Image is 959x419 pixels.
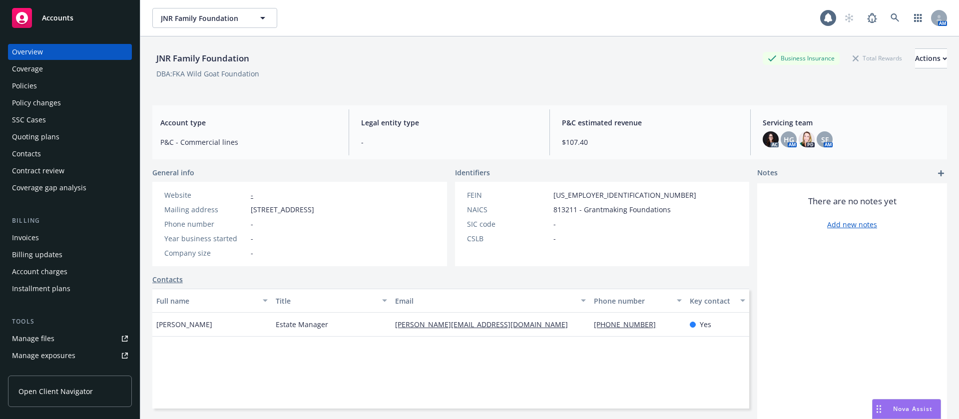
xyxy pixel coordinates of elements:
[8,216,132,226] div: Billing
[361,137,537,147] span: -
[885,8,905,28] a: Search
[8,163,132,179] a: Contract review
[160,117,337,128] span: Account type
[8,281,132,297] a: Installment plans
[700,319,711,330] span: Yes
[251,190,253,200] a: -
[251,219,253,229] span: -
[872,399,941,419] button: Nova Assist
[251,233,253,244] span: -
[915,49,947,68] div: Actions
[808,195,897,207] span: There are no notes yet
[12,365,77,381] div: Manage certificates
[8,348,132,364] a: Manage exposures
[251,248,253,258] span: -
[8,317,132,327] div: Tools
[908,8,928,28] a: Switch app
[12,230,39,246] div: Invoices
[8,180,132,196] a: Coverage gap analysis
[164,190,247,200] div: Website
[12,61,43,77] div: Coverage
[467,204,549,215] div: NAICS
[590,289,685,313] button: Phone number
[862,8,882,28] a: Report a Bug
[161,13,247,23] span: JNR Family Foundation
[12,247,62,263] div: Billing updates
[8,365,132,381] a: Manage certificates
[763,117,939,128] span: Servicing team
[12,264,67,280] div: Account charges
[361,117,537,128] span: Legal entity type
[395,296,575,306] div: Email
[12,44,43,60] div: Overview
[12,281,70,297] div: Installment plans
[8,129,132,145] a: Quoting plans
[156,319,212,330] span: [PERSON_NAME]
[164,204,247,215] div: Mailing address
[164,219,247,229] div: Phone number
[164,233,247,244] div: Year business started
[156,68,259,79] div: DBA: FKA Wild Goat Foundation
[276,319,328,330] span: Estate Manager
[12,331,54,347] div: Manage files
[152,289,272,313] button: Full name
[935,167,947,179] a: add
[8,247,132,263] a: Billing updates
[152,274,183,285] a: Contacts
[8,230,132,246] a: Invoices
[152,167,194,178] span: General info
[164,248,247,258] div: Company size
[160,137,337,147] span: P&C - Commercial lines
[553,233,556,244] span: -
[8,4,132,32] a: Accounts
[12,146,41,162] div: Contacts
[594,320,664,329] a: [PHONE_NUMBER]
[873,400,885,419] div: Drag to move
[395,320,576,329] a: [PERSON_NAME][EMAIL_ADDRESS][DOMAIN_NAME]
[152,8,277,28] button: JNR Family Foundation
[827,219,877,230] a: Add new notes
[686,289,749,313] button: Key contact
[553,219,556,229] span: -
[251,204,314,215] span: [STREET_ADDRESS]
[562,137,738,147] span: $107.40
[784,134,794,145] span: HG
[12,129,59,145] div: Quoting plans
[8,78,132,94] a: Policies
[467,233,549,244] div: CSLB
[8,95,132,111] a: Policy changes
[42,14,73,22] span: Accounts
[276,296,376,306] div: Title
[8,61,132,77] a: Coverage
[893,405,933,413] span: Nova Assist
[272,289,391,313] button: Title
[848,52,907,64] div: Total Rewards
[467,219,549,229] div: SIC code
[12,163,64,179] div: Contract review
[915,48,947,68] button: Actions
[12,180,86,196] div: Coverage gap analysis
[821,134,829,145] span: SF
[553,190,696,200] span: [US_EMPLOYER_IDENTIFICATION_NUMBER]
[18,386,93,397] span: Open Client Navigator
[455,167,490,178] span: Identifiers
[152,52,253,65] div: JNR Family Foundation
[763,52,840,64] div: Business Insurance
[12,348,75,364] div: Manage exposures
[8,264,132,280] a: Account charges
[8,146,132,162] a: Contacts
[757,167,778,179] span: Notes
[562,117,738,128] span: P&C estimated revenue
[12,112,46,128] div: SSC Cases
[156,296,257,306] div: Full name
[12,95,61,111] div: Policy changes
[391,289,590,313] button: Email
[799,131,815,147] img: photo
[8,112,132,128] a: SSC Cases
[12,78,37,94] div: Policies
[690,296,734,306] div: Key contact
[594,296,670,306] div: Phone number
[839,8,859,28] a: Start snowing
[553,204,671,215] span: 813211 - Grantmaking Foundations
